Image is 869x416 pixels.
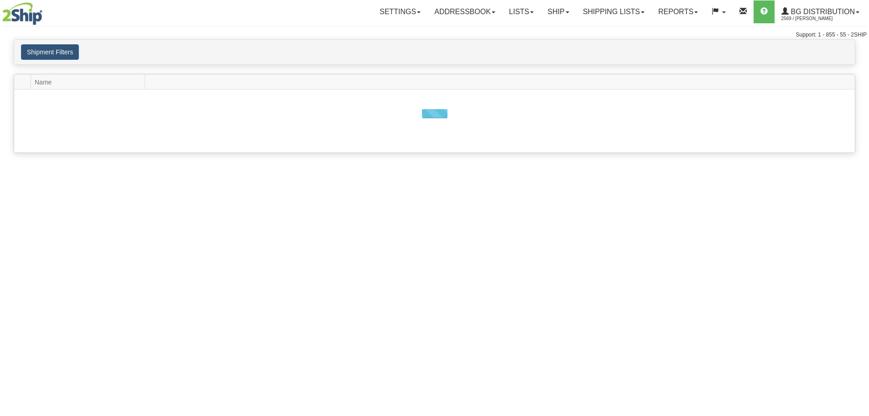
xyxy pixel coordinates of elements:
[789,8,855,16] span: BG Distribution
[373,0,427,23] a: Settings
[651,0,705,23] a: Reports
[2,31,867,39] div: Support: 1 - 855 - 55 - 2SHIP
[21,44,79,60] button: Shipment Filters
[541,0,576,23] a: Ship
[2,2,42,25] img: logo2569.jpg
[427,0,502,23] a: Addressbook
[775,0,866,23] a: BG Distribution 2569 / [PERSON_NAME]
[781,14,850,23] span: 2569 / [PERSON_NAME]
[576,0,651,23] a: Shipping lists
[502,0,541,23] a: Lists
